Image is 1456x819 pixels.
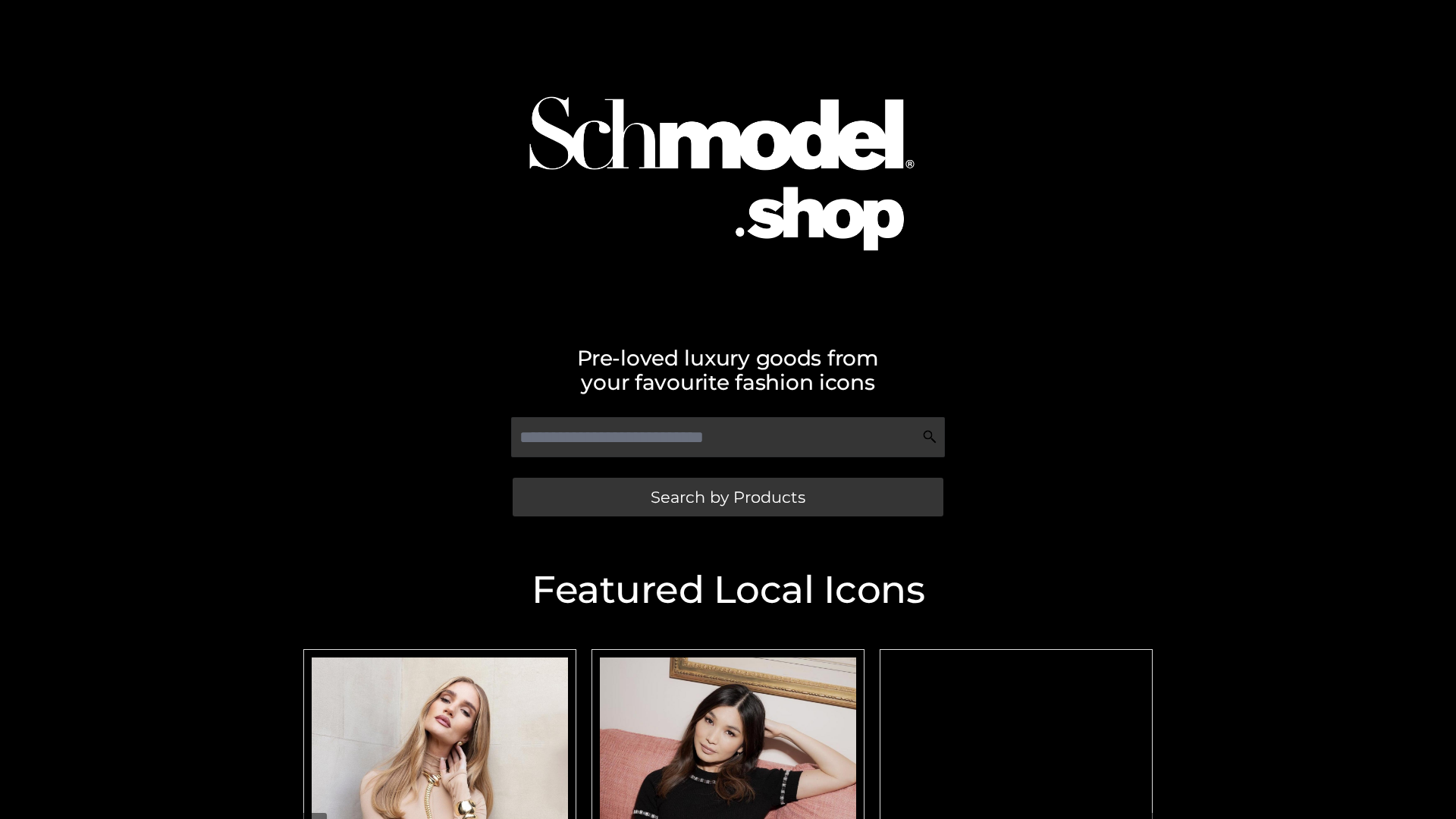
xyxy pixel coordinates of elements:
[513,478,943,516] a: Search by Products
[651,489,805,505] span: Search by Products
[296,571,1160,609] h2: Featured Local Icons​
[296,346,1160,394] h2: Pre-loved luxury goods from your favourite fashion icons
[922,429,937,444] img: Search Icon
